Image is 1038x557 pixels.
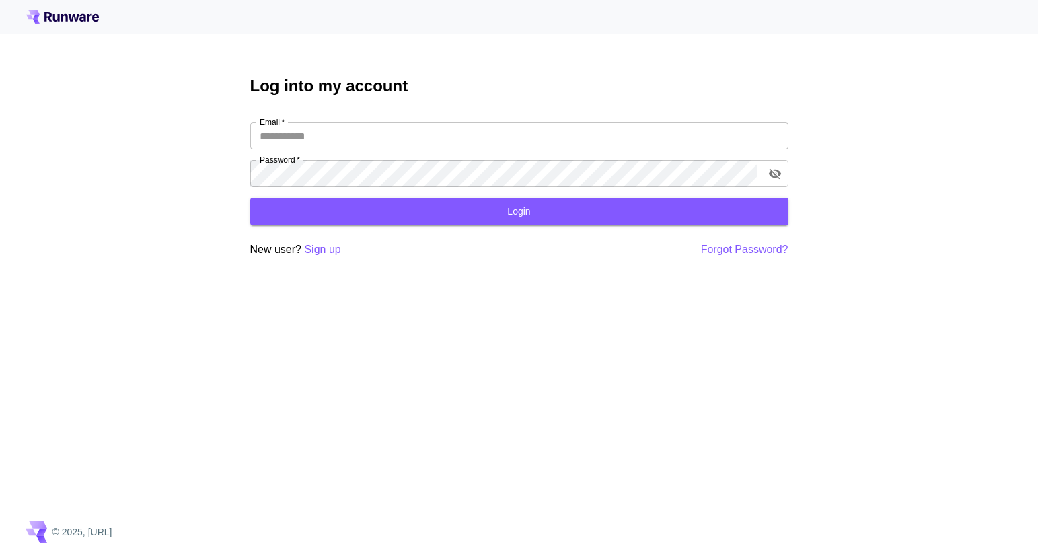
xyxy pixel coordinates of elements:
[260,154,303,165] label: Password
[260,116,286,128] label: Email
[763,161,787,186] button: toggle password visibility
[250,198,788,225] button: Login
[307,242,345,258] button: Sign up
[52,525,118,540] p: © 2025, [URL]
[250,242,345,258] p: New user?
[697,242,788,258] button: Forgot Password?
[250,77,788,96] h3: Log into my account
